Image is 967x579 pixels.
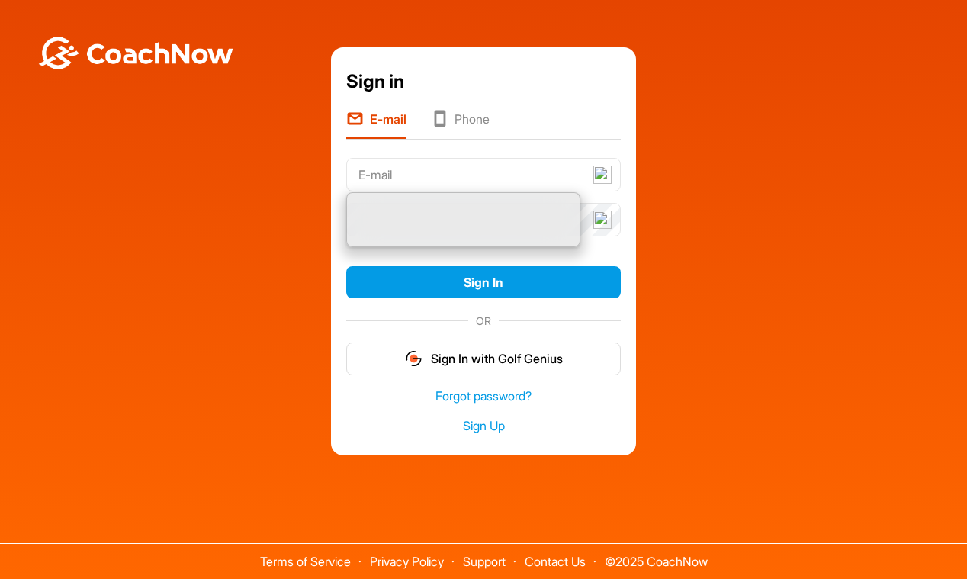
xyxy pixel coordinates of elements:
span: OR [468,313,499,329]
li: Phone [431,110,490,139]
button: Sign In with Golf Genius [346,343,621,375]
a: Support [463,554,506,569]
div: Sign in [346,68,621,95]
a: Sign Up [346,417,621,435]
a: Forgot password? [346,388,621,405]
span: © 2025 CoachNow [597,544,715,568]
img: gg_logo [404,349,423,368]
img: npw-badge-icon-locked.svg [593,166,612,184]
a: Terms of Service [260,554,351,569]
img: BwLJSsUCoWCh5upNqxVrqldRgqLPVwmV24tXu5FoVAoFEpwwqQ3VIfuoInZCoVCoTD4vwADAC3ZFMkVEQFDAAAAAElFTkSuQmCC [37,37,235,69]
button: Sign In [346,266,621,299]
li: E-mail [346,110,406,139]
a: Privacy Policy [370,554,444,569]
a: Contact Us [525,554,586,569]
img: npw-badge-icon-locked.svg [593,211,612,229]
input: E-mail [346,158,621,191]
